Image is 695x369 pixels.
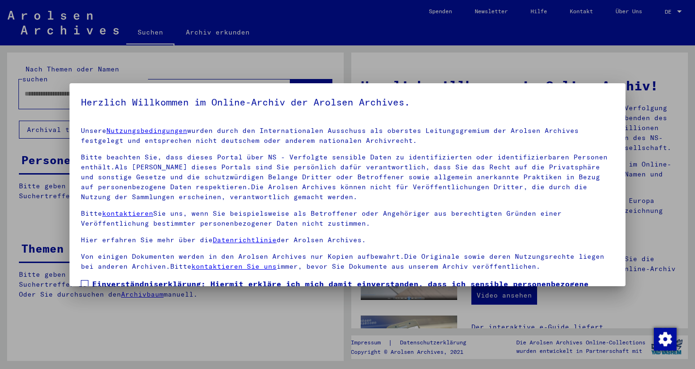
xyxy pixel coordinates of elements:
[654,328,677,351] img: Zustimmung ändern
[81,235,614,245] p: Hier erfahren Sie mehr über die der Arolsen Archives.
[92,278,614,324] span: Einverständniserklärung: Hiermit erkläre ich mich damit einverstanden, dass ich sensible personen...
[81,95,614,110] h5: Herzlich Willkommen im Online-Archiv der Arolsen Archives.
[213,236,277,244] a: Datenrichtlinie
[81,126,614,146] p: Unsere wurden durch den Internationalen Ausschuss als oberstes Leitungsgremium der Arolsen Archiv...
[81,209,614,228] p: Bitte Sie uns, wenn Sie beispielsweise als Betroffener oder Angehöriger aus berechtigten Gründen ...
[191,262,277,271] a: kontaktieren Sie uns
[106,126,187,135] a: Nutzungsbedingungen
[81,152,614,202] p: Bitte beachten Sie, dass dieses Portal über NS - Verfolgte sensible Daten zu identifizierten oder...
[81,252,614,272] p: Von einigen Dokumenten werden in den Arolsen Archives nur Kopien aufbewahrt.Die Originale sowie d...
[102,209,153,218] a: kontaktieren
